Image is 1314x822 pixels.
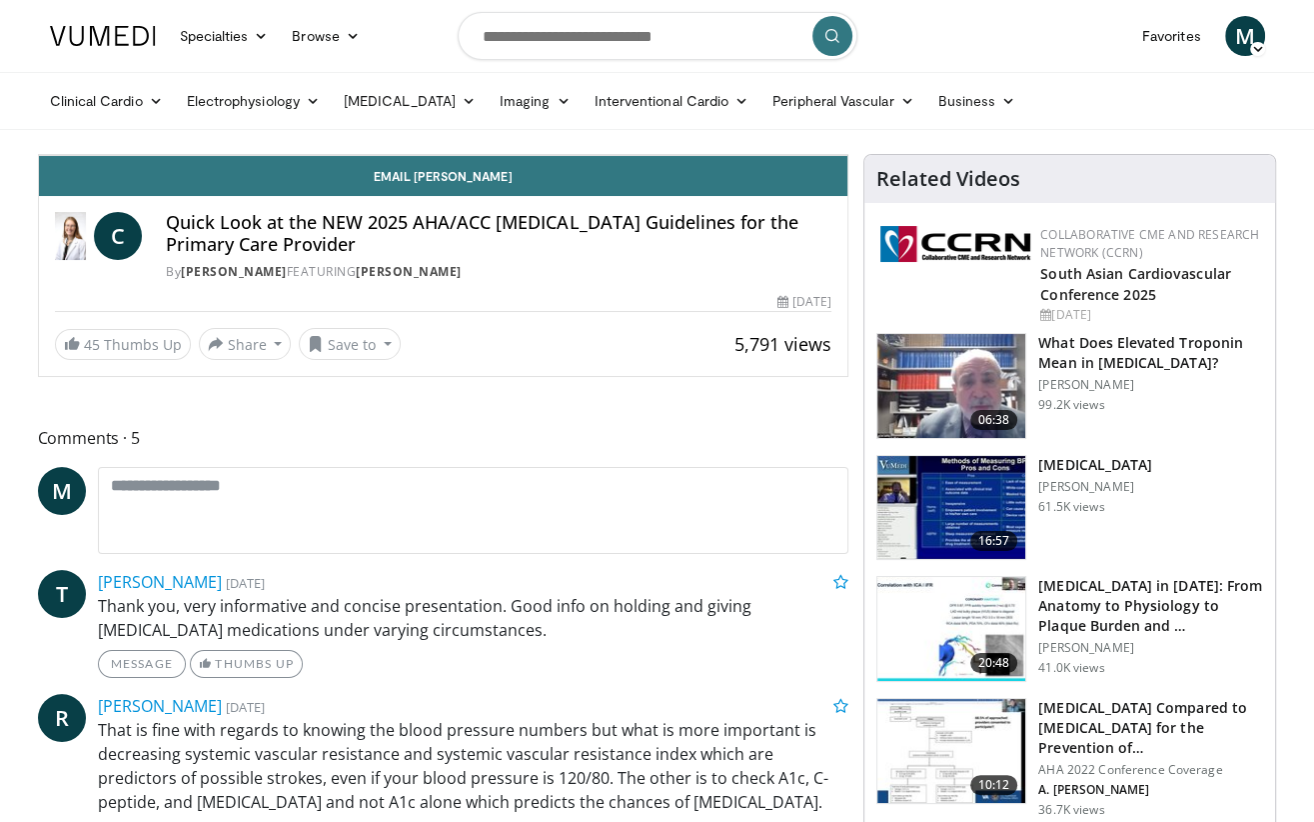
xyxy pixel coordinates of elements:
[970,531,1018,551] span: 16:57
[175,81,332,121] a: Electrophysiology
[877,456,1025,560] img: a92b9a22-396b-4790-a2bb-5028b5f4e720.150x105_q85_crop-smart_upscale.jpg
[1040,226,1259,261] a: Collaborative CME and Research Network (CCRN)
[877,699,1025,803] img: 7c0f9b53-1609-4588-8498-7cac8464d722.150x105_q85_crop-smart_upscale.jpg
[39,155,848,156] video-js: Video Player
[876,333,1263,439] a: 06:38 What Does Elevated Troponin Mean in [MEDICAL_DATA]? [PERSON_NAME] 99.2K views
[84,335,100,354] span: 45
[734,332,831,356] span: 5,791 views
[760,81,925,121] a: Peripheral Vascular
[970,653,1018,673] span: 20:48
[55,212,87,260] img: Dr. Catherine P. Benziger
[458,12,857,60] input: Search topics, interventions
[50,26,156,46] img: VuMedi Logo
[1038,762,1263,778] p: AHA 2022 Conference Coverage
[356,263,462,280] a: [PERSON_NAME]
[876,698,1263,818] a: 10:12 [MEDICAL_DATA] Compared to [MEDICAL_DATA] for the Prevention of… AHA 2022 Conference Covera...
[1038,397,1104,413] p: 99.2K views
[98,718,849,814] p: That is fine with regards to knowing the blood pressure numbers but what is more important is dec...
[1038,377,1263,393] p: [PERSON_NAME]
[299,328,401,360] button: Save to
[226,698,265,716] small: [DATE]
[199,328,292,360] button: Share
[970,775,1018,795] span: 10:12
[876,167,1020,191] h4: Related Videos
[1038,698,1263,758] h3: [MEDICAL_DATA] Compared to [MEDICAL_DATA] for the Prevention of…
[777,293,831,311] div: [DATE]
[39,156,848,196] a: Email [PERSON_NAME]
[1038,576,1263,636] h3: [MEDICAL_DATA] in [DATE]: From Anatomy to Physiology to Plaque Burden and …
[876,455,1263,561] a: 16:57 [MEDICAL_DATA] [PERSON_NAME] 61.5K views
[970,410,1018,430] span: 06:38
[877,577,1025,681] img: 823da73b-7a00-425d-bb7f-45c8b03b10c3.150x105_q85_crop-smart_upscale.jpg
[1038,455,1152,475] h3: [MEDICAL_DATA]
[98,594,849,642] p: Thank you, very informative and concise presentation. Good info on holding and giving [MEDICAL_DA...
[38,694,86,742] a: R
[181,263,287,280] a: [PERSON_NAME]
[190,650,303,678] a: Thumbs Up
[1130,16,1213,56] a: Favorites
[1225,16,1265,56] a: M
[1038,479,1152,495] p: [PERSON_NAME]
[1038,640,1263,656] p: [PERSON_NAME]
[98,571,222,593] a: [PERSON_NAME]
[98,695,222,717] a: [PERSON_NAME]
[38,570,86,618] a: T
[98,650,186,678] a: Message
[1038,499,1104,515] p: 61.5K views
[877,334,1025,438] img: 98daf78a-1d22-4ebe-927e-10afe95ffd94.150x105_q85_crop-smart_upscale.jpg
[1040,264,1231,304] a: South Asian Cardiovascular Conference 2025
[38,81,175,121] a: Clinical Cardio
[1040,306,1259,324] div: [DATE]
[38,425,849,451] span: Comments 5
[38,467,86,515] a: M
[488,81,583,121] a: Imaging
[1038,660,1104,676] p: 41.0K views
[1038,333,1263,373] h3: What Does Elevated Troponin Mean in [MEDICAL_DATA]?
[94,212,142,260] a: C
[880,226,1030,262] img: a04ee3ba-8487-4636-b0fb-5e8d268f3737.png.150x105_q85_autocrop_double_scale_upscale_version-0.2.png
[168,16,281,56] a: Specialties
[1038,782,1263,798] p: A. [PERSON_NAME]
[583,81,761,121] a: Interventional Cardio
[926,81,1028,121] a: Business
[166,212,831,255] h4: Quick Look at the NEW 2025 AHA/ACC [MEDICAL_DATA] Guidelines for the Primary Care Provider
[226,574,265,592] small: [DATE]
[1038,802,1104,818] p: 36.7K views
[55,329,191,360] a: 45 Thumbs Up
[876,576,1263,682] a: 20:48 [MEDICAL_DATA] in [DATE]: From Anatomy to Physiology to Plaque Burden and … [PERSON_NAME] 4...
[332,81,488,121] a: [MEDICAL_DATA]
[166,263,831,281] div: By FEATURING
[280,16,372,56] a: Browse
